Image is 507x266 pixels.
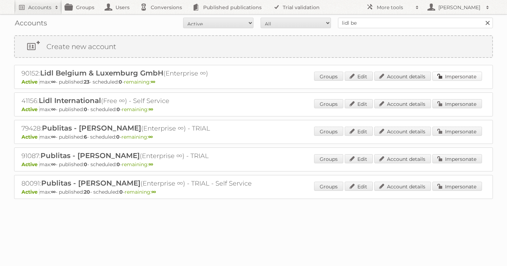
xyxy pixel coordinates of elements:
[151,189,156,195] strong: ∞
[51,189,56,195] strong: ∞
[21,79,39,85] span: Active
[432,72,482,81] a: Impersonate
[41,179,140,187] span: Publitas - [PERSON_NAME]
[84,134,87,140] strong: 6
[345,127,373,136] a: Edit
[119,79,122,85] strong: 0
[345,182,373,191] a: Edit
[21,151,268,161] h2: 91087: (Enterprise ∞) - TRIAL
[432,154,482,163] a: Impersonate
[374,182,431,191] a: Account details
[345,72,373,81] a: Edit
[21,134,39,140] span: Active
[84,161,87,168] strong: 0
[51,161,56,168] strong: ∞
[345,99,373,108] a: Edit
[374,72,431,81] a: Account details
[117,106,120,113] strong: 0
[437,4,482,11] h2: [PERSON_NAME]
[117,161,120,168] strong: 0
[40,151,140,160] span: Publitas - [PERSON_NAME]
[122,161,153,168] span: remaining:
[314,72,343,81] a: Groups
[42,124,141,132] span: Publitas - [PERSON_NAME]
[432,127,482,136] a: Impersonate
[21,96,268,105] h2: 41156: (Free ∞) - Self Service
[51,134,56,140] strong: ∞
[122,106,153,113] span: remaining:
[21,106,486,113] p: max: - published: - scheduled: -
[84,106,87,113] strong: 0
[119,189,123,195] strong: 0
[51,79,56,85] strong: ∞
[121,134,153,140] span: remaining:
[51,106,56,113] strong: ∞
[84,189,90,195] strong: 20
[151,79,155,85] strong: ∞
[314,154,343,163] a: Groups
[314,182,343,191] a: Groups
[314,99,343,108] a: Groups
[432,99,482,108] a: Impersonate
[21,106,39,113] span: Active
[377,4,412,11] h2: More tools
[21,79,486,85] p: max: - published: - scheduled: -
[21,179,268,188] h2: 80091: (Enterprise ∞) - TRIAL - Self Service
[84,79,89,85] strong: 23
[149,161,153,168] strong: ∞
[345,154,373,163] a: Edit
[374,99,431,108] a: Account details
[124,79,155,85] span: remaining:
[148,134,153,140] strong: ∞
[40,69,163,77] span: Lidl Belgium & Luxemburg GmbH
[21,189,486,195] p: max: - published: - scheduled: -
[21,124,268,133] h2: 79428: (Enterprise ∞) - TRIAL
[15,36,492,57] a: Create new account
[28,4,51,11] h2: Accounts
[21,69,268,78] h2: 90152: (Enterprise ∞)
[149,106,153,113] strong: ∞
[39,96,101,105] span: Lidl International
[116,134,120,140] strong: 0
[21,161,486,168] p: max: - published: - scheduled: -
[314,127,343,136] a: Groups
[21,189,39,195] span: Active
[374,127,431,136] a: Account details
[125,189,156,195] span: remaining:
[21,134,486,140] p: max: - published: - scheduled: -
[374,154,431,163] a: Account details
[21,161,39,168] span: Active
[432,182,482,191] a: Impersonate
